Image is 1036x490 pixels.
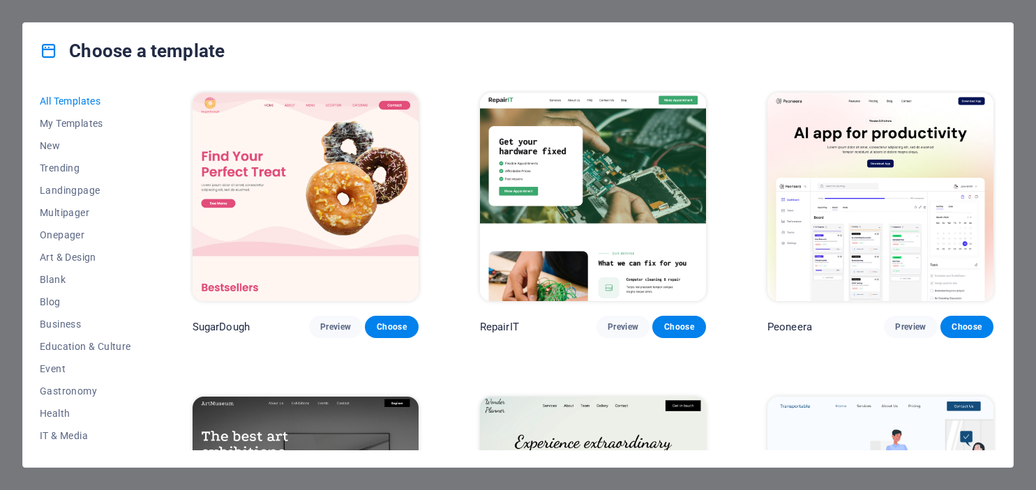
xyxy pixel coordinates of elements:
[40,95,131,107] span: All Templates
[40,447,131,469] button: Legal & Finance
[40,291,131,313] button: Blog
[40,229,131,240] span: Onepager
[40,430,131,441] span: IT & Media
[40,296,131,307] span: Blog
[40,246,131,268] button: Art & Design
[40,274,131,285] span: Blank
[480,93,706,301] img: RepairIT
[480,320,519,334] p: RepairIT
[40,112,131,135] button: My Templates
[365,316,418,338] button: Choose
[40,157,131,179] button: Trending
[40,380,131,402] button: Gastronomy
[40,424,131,447] button: IT & Media
[40,40,225,62] h4: Choose a template
[40,179,131,201] button: Landingpage
[608,321,638,332] span: Preview
[309,316,362,338] button: Preview
[40,363,131,374] span: Event
[40,408,131,419] span: Health
[40,385,131,397] span: Gastronomy
[40,268,131,291] button: Blank
[193,320,250,334] p: SugarDough
[40,252,131,263] span: Art & Design
[767,320,812,334] p: Peoneera
[40,162,131,174] span: Trending
[767,93,993,301] img: Peoneera
[952,321,982,332] span: Choose
[40,402,131,424] button: Health
[320,321,351,332] span: Preview
[40,319,131,330] span: Business
[652,316,705,338] button: Choose
[40,135,131,157] button: New
[40,185,131,196] span: Landingpage
[40,224,131,246] button: Onepager
[40,118,131,129] span: My Templates
[663,321,694,332] span: Choose
[40,90,131,112] button: All Templates
[895,321,926,332] span: Preview
[40,358,131,380] button: Event
[40,201,131,224] button: Multipager
[596,316,650,338] button: Preview
[193,93,419,301] img: SugarDough
[40,335,131,358] button: Education & Culture
[940,316,993,338] button: Choose
[40,140,131,151] span: New
[40,313,131,335] button: Business
[376,321,407,332] span: Choose
[40,341,131,352] span: Education & Culture
[40,207,131,218] span: Multipager
[884,316,937,338] button: Preview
